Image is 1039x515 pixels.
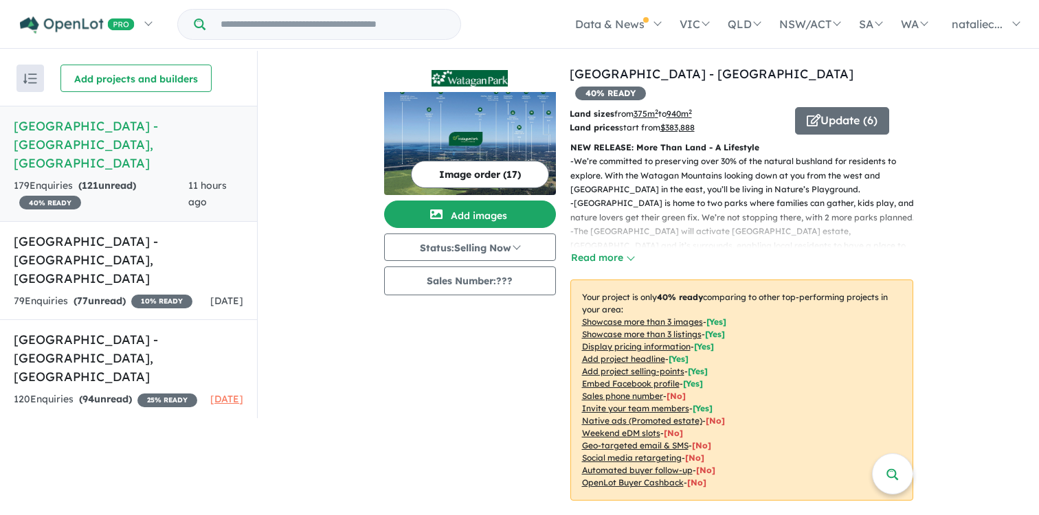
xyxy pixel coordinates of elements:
[705,329,725,339] span: [ Yes ]
[582,415,702,426] u: Native ads (Promoted estate)
[696,465,715,475] span: [No]
[667,391,686,401] span: [ No ]
[669,354,689,364] span: [ Yes ]
[188,179,227,208] span: 11 hours ago
[82,179,98,192] span: 121
[582,329,702,339] u: Showcase more than 3 listings
[570,154,924,196] p: - We’re committed to preserving over 30% of the natural bushland for residents to explore. With t...
[634,108,658,119] u: 375 m
[570,108,614,119] b: Land sizes
[660,122,695,133] u: $ 383,888
[570,121,785,135] p: start from
[78,179,136,192] strong: ( unread)
[692,440,711,450] span: [No]
[706,317,726,327] span: [ Yes ]
[384,65,556,195] a: Watagan Park Estate - Cooranbong LogoWatagan Park Estate - Cooranbong
[208,10,458,39] input: Try estate name, suburb, builder or developer
[210,393,243,405] span: [DATE]
[683,378,703,389] span: [ Yes ]
[694,341,714,352] span: [ Yes ]
[582,378,680,389] u: Embed Facebook profile
[570,225,924,266] p: - The [GEOGRAPHIC_DATA] will activate [GEOGRAPHIC_DATA] estate, [GEOGRAPHIC_DATA] and it’s surrou...
[693,403,713,413] span: [ Yes ]
[582,440,689,450] u: Geo-targeted email & SMS
[952,17,1003,31] span: nataliec...
[131,295,192,308] span: 10 % READY
[570,122,619,133] b: Land prices
[582,366,684,376] u: Add project selling-points
[706,415,725,426] span: [No]
[74,295,126,307] strong: ( unread)
[655,108,658,115] sup: 2
[60,65,212,92] button: Add projects and builders
[575,87,646,100] span: 40 % READY
[390,70,550,87] img: Watagan Park Estate - Cooranbong Logo
[657,292,703,302] b: 40 % ready
[210,295,243,307] span: [DATE]
[664,428,683,438] span: [No]
[570,196,924,225] p: - [GEOGRAPHIC_DATA] is home to two parks where families can gather, kids play, and nature lovers ...
[137,393,197,407] span: 25 % READY
[582,453,682,463] u: Social media retargeting
[582,428,660,438] u: Weekend eDM slots
[384,266,556,295] button: Sales Number:???
[411,161,549,188] button: Image order (17)
[582,465,693,475] u: Automated buyer follow-up
[384,92,556,195] img: Watagan Park Estate - Cooranbong
[79,393,132,405] strong: ( unread)
[685,453,704,463] span: [No]
[689,108,692,115] sup: 2
[658,108,692,119] span: to
[384,201,556,228] button: Add images
[23,73,37,84] img: sort.svg
[688,366,708,376] span: [ Yes ]
[19,196,81,209] span: 40 % READY
[14,293,192,310] div: 79 Enquir ies
[582,391,663,401] u: Sales phone number
[14,178,188,211] div: 179 Enquir ies
[77,295,88,307] span: 77
[570,66,853,82] a: [GEOGRAPHIC_DATA] - [GEOGRAPHIC_DATA]
[570,107,785,121] p: from
[667,108,692,119] u: 940 m
[582,317,703,327] u: Showcase more than 3 images
[20,16,135,34] img: Openlot PRO Logo White
[582,403,689,413] u: Invite your team members
[570,279,913,501] p: Your project is only comparing to other top-performing projects in your area: - - - - - - - - - -...
[582,354,665,364] u: Add project headline
[384,233,556,261] button: Status:Selling Now
[14,330,243,386] h5: [GEOGRAPHIC_DATA] - [GEOGRAPHIC_DATA] , [GEOGRAPHIC_DATA]
[14,232,243,288] h5: [GEOGRAPHIC_DATA] - [GEOGRAPHIC_DATA] , [GEOGRAPHIC_DATA]
[582,341,691,352] u: Display pricing information
[687,477,706,488] span: [No]
[570,250,635,266] button: Read more
[795,107,889,135] button: Update (6)
[570,141,913,154] p: NEW RELEASE: More Than Land - A Lifestyle
[582,477,684,488] u: OpenLot Buyer Cashback
[14,117,243,172] h5: [GEOGRAPHIC_DATA] - [GEOGRAPHIC_DATA] , [GEOGRAPHIC_DATA]
[14,391,197,408] div: 120 Enquir ies
[82,393,94,405] span: 94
